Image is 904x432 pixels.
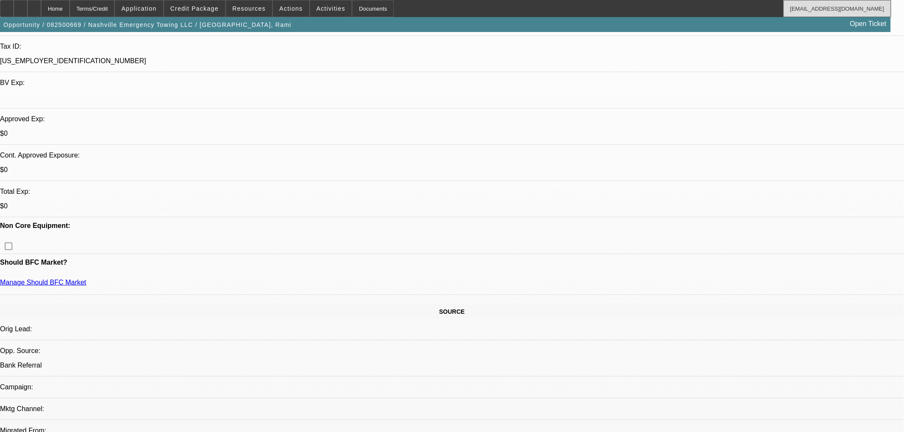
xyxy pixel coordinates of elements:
span: SOURCE [439,308,465,315]
span: Application [121,5,156,12]
button: Credit Package [164,0,225,17]
button: Application [115,0,163,17]
button: Activities [310,0,352,17]
span: Actions [279,5,303,12]
button: Resources [226,0,272,17]
a: Open Ticket [847,17,890,31]
span: Opportunity / 082500669 / Nashville Emergency Towing LLC / [GEOGRAPHIC_DATA], Rami [3,21,291,28]
span: Credit Package [170,5,219,12]
span: Resources [232,5,266,12]
span: Activities [317,5,346,12]
button: Actions [273,0,309,17]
